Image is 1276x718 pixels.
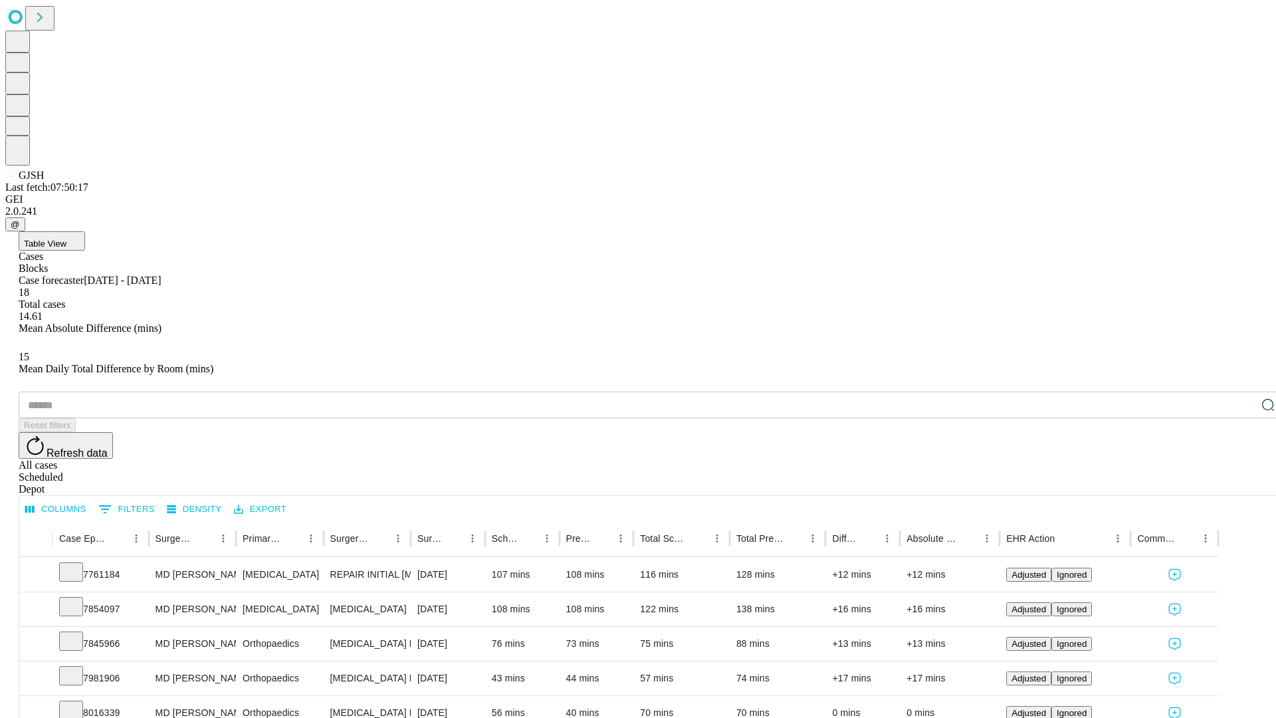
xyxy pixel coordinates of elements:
[127,529,146,548] button: Menu
[566,592,627,626] div: 108 mins
[492,592,553,626] div: 108 mins
[640,627,723,661] div: 75 mins
[19,418,76,432] button: Reset filters
[156,661,229,695] div: MD [PERSON_NAME] [PERSON_NAME]
[26,564,46,587] button: Expand
[1178,529,1196,548] button: Sort
[519,529,538,548] button: Sort
[156,627,229,661] div: MD [PERSON_NAME] [PERSON_NAME]
[1006,637,1051,651] button: Adjusted
[1011,570,1046,580] span: Adjusted
[1006,602,1051,616] button: Adjusted
[1109,529,1127,548] button: Menu
[26,598,46,622] button: Expand
[878,529,897,548] button: Menu
[463,529,482,548] button: Menu
[640,661,723,695] div: 57 mins
[24,239,66,249] span: Table View
[231,499,290,520] button: Export
[19,275,84,286] span: Case forecaster
[1006,533,1055,544] div: EHR Action
[243,533,281,544] div: Primary Service
[59,661,142,695] div: 7981906
[1137,533,1176,544] div: Comments
[330,627,404,661] div: [MEDICAL_DATA] MEDIAL OR LATERAL MENISCECTOMY
[243,558,316,592] div: [MEDICAL_DATA]
[640,592,723,626] div: 122 mins
[330,533,369,544] div: Surgery Name
[59,592,142,626] div: 7854097
[330,661,404,695] div: [MEDICAL_DATA] RELEASE
[1051,637,1092,651] button: Ignored
[243,627,316,661] div: Orthopaedics
[302,529,320,548] button: Menu
[59,533,107,544] div: Case Epic Id
[832,627,893,661] div: +13 mins
[243,661,316,695] div: Orthopaedics
[1011,604,1046,614] span: Adjusted
[959,529,978,548] button: Sort
[492,533,518,544] div: Scheduled In Room Duration
[736,592,819,626] div: 138 mins
[803,529,822,548] button: Menu
[906,558,993,592] div: +12 mins
[708,529,726,548] button: Menu
[417,558,478,592] div: [DATE]
[11,219,20,229] span: @
[370,529,389,548] button: Sort
[417,533,443,544] div: Surgery Date
[538,529,556,548] button: Menu
[5,217,25,231] button: @
[1196,529,1215,548] button: Menu
[22,499,90,520] button: Select columns
[736,661,819,695] div: 74 mins
[84,275,161,286] span: [DATE] - [DATE]
[417,592,478,626] div: [DATE]
[736,558,819,592] div: 128 mins
[566,661,627,695] div: 44 mins
[832,661,893,695] div: +17 mins
[59,627,142,661] div: 7845966
[640,533,688,544] div: Total Scheduled Duration
[593,529,611,548] button: Sort
[906,627,993,661] div: +13 mins
[417,627,478,661] div: [DATE]
[24,420,70,430] span: Reset filters
[5,193,1271,205] div: GEI
[859,529,878,548] button: Sort
[1011,708,1046,718] span: Adjusted
[736,627,819,661] div: 88 mins
[492,558,553,592] div: 107 mins
[906,592,993,626] div: +16 mins
[156,558,229,592] div: MD [PERSON_NAME]
[108,529,127,548] button: Sort
[1057,570,1087,580] span: Ignored
[832,558,893,592] div: +12 mins
[1057,604,1087,614] span: Ignored
[195,529,214,548] button: Sort
[389,529,407,548] button: Menu
[19,432,113,459] button: Refresh data
[1057,708,1087,718] span: Ignored
[283,529,302,548] button: Sort
[156,592,229,626] div: MD [PERSON_NAME]
[1057,639,1087,649] span: Ignored
[1056,529,1075,548] button: Sort
[1051,568,1092,582] button: Ignored
[243,592,316,626] div: [MEDICAL_DATA]
[445,529,463,548] button: Sort
[19,322,161,334] span: Mean Absolute Difference (mins)
[1051,602,1092,616] button: Ignored
[19,351,29,362] span: 15
[19,231,85,251] button: Table View
[47,447,108,459] span: Refresh data
[26,633,46,656] button: Expand
[19,299,65,310] span: Total cases
[566,558,627,592] div: 108 mins
[566,533,592,544] div: Predicted In Room Duration
[156,533,194,544] div: Surgeon Name
[832,533,858,544] div: Difference
[832,592,893,626] div: +16 mins
[19,170,44,181] span: GJSH
[906,533,958,544] div: Absolute Difference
